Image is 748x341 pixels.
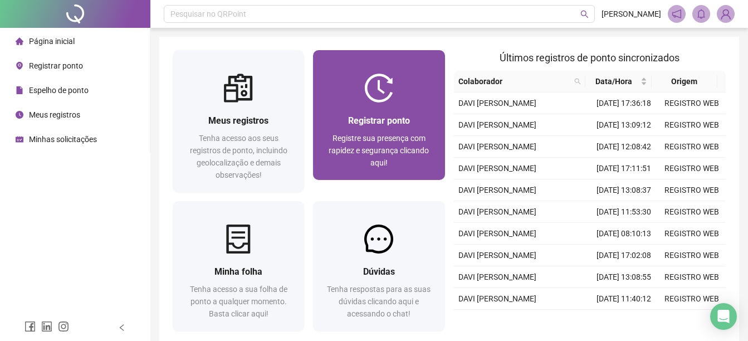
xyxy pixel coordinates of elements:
[658,245,726,266] td: REGISTRO WEB
[500,52,679,64] span: Últimos registros de ponto sincronizados
[572,73,583,90] span: search
[458,186,536,194] span: DAVI [PERSON_NAME]
[58,321,69,332] span: instagram
[16,111,23,119] span: clock-circle
[458,229,536,238] span: DAVI [PERSON_NAME]
[313,201,444,331] a: DúvidasTenha respostas para as suas dúvidas clicando aqui e acessando o chat!
[29,61,83,70] span: Registrar ponto
[590,114,658,136] td: [DATE] 13:09:12
[16,135,23,143] span: schedule
[458,75,570,87] span: Colaborador
[313,50,444,180] a: Registrar pontoRegistre sua presença com rapidez e segurança clicando aqui!
[580,10,589,18] span: search
[16,86,23,94] span: file
[458,164,536,173] span: DAVI [PERSON_NAME]
[41,321,52,332] span: linkedin
[590,266,658,288] td: [DATE] 13:08:55
[658,223,726,245] td: REGISTRO WEB
[658,114,726,136] td: REGISTRO WEB
[458,99,536,108] span: DAVI [PERSON_NAME]
[329,134,429,167] span: Registre sua presença com rapidez e segurança clicando aqui!
[173,201,304,331] a: Minha folhaTenha acesso a sua folha de ponto a qualquer momento. Basta clicar aqui!
[658,92,726,114] td: REGISTRO WEB
[696,9,706,19] span: bell
[458,272,536,281] span: DAVI [PERSON_NAME]
[363,266,395,277] span: Dúvidas
[29,37,75,46] span: Página inicial
[29,135,97,144] span: Minhas solicitações
[458,142,536,151] span: DAVI [PERSON_NAME]
[658,266,726,288] td: REGISTRO WEB
[658,158,726,179] td: REGISTRO WEB
[214,266,262,277] span: Minha folha
[672,9,682,19] span: notification
[590,179,658,201] td: [DATE] 13:08:37
[25,321,36,332] span: facebook
[658,136,726,158] td: REGISTRO WEB
[458,207,536,216] span: DAVI [PERSON_NAME]
[590,245,658,266] td: [DATE] 17:02:08
[590,223,658,245] td: [DATE] 08:10:13
[458,294,536,303] span: DAVI [PERSON_NAME]
[652,71,717,92] th: Origem
[658,288,726,310] td: REGISTRO WEB
[590,201,658,223] td: [DATE] 11:53:30
[190,285,287,318] span: Tenha acesso a sua folha de ponto a qualquer momento. Basta clicar aqui!
[208,115,268,126] span: Meus registros
[585,71,651,92] th: Data/Hora
[574,78,581,85] span: search
[602,8,661,20] span: [PERSON_NAME]
[590,136,658,158] td: [DATE] 12:08:42
[590,310,658,332] td: [DATE] 08:31:09
[590,92,658,114] td: [DATE] 17:36:18
[16,62,23,70] span: environment
[710,303,737,330] div: Open Intercom Messenger
[658,179,726,201] td: REGISTRO WEB
[658,201,726,223] td: REGISTRO WEB
[29,86,89,95] span: Espelho de ponto
[590,75,638,87] span: Data/Hora
[118,324,126,332] span: left
[29,110,80,119] span: Meus registros
[458,251,536,260] span: DAVI [PERSON_NAME]
[717,6,734,22] img: 91416
[658,310,726,332] td: REGISTRO WEB
[16,37,23,45] span: home
[190,134,287,179] span: Tenha acesso aos seus registros de ponto, incluindo geolocalização e demais observações!
[458,120,536,129] span: DAVI [PERSON_NAME]
[590,158,658,179] td: [DATE] 17:11:51
[348,115,410,126] span: Registrar ponto
[590,288,658,310] td: [DATE] 11:40:12
[173,50,304,192] a: Meus registrosTenha acesso aos seus registros de ponto, incluindo geolocalização e demais observa...
[327,285,431,318] span: Tenha respostas para as suas dúvidas clicando aqui e acessando o chat!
